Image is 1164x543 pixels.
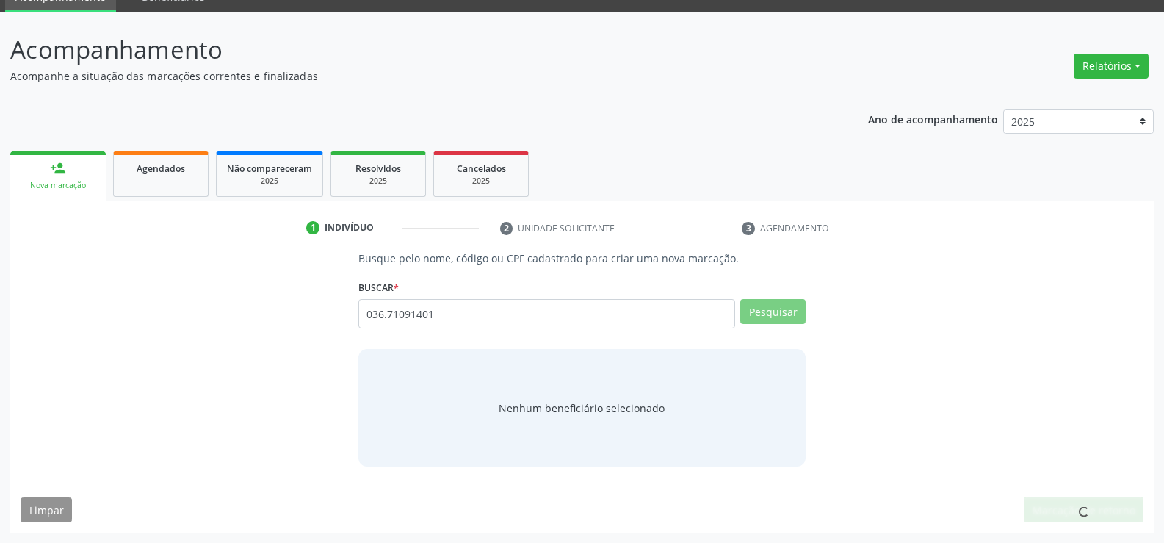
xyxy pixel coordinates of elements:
[1074,54,1149,79] button: Relatórios
[444,176,518,187] div: 2025
[21,180,95,191] div: Nova marcação
[137,162,185,175] span: Agendados
[10,32,811,68] p: Acompanhamento
[358,251,806,266] p: Busque pelo nome, código ou CPF cadastrado para criar uma nova marcação.
[358,276,399,299] label: Buscar
[306,221,319,234] div: 1
[868,109,998,128] p: Ano de acompanhamento
[50,160,66,176] div: person_add
[499,400,665,416] span: Nenhum beneficiário selecionado
[355,162,401,175] span: Resolvidos
[325,221,374,234] div: Indivíduo
[21,497,72,522] button: Limpar
[341,176,415,187] div: 2025
[457,162,506,175] span: Cancelados
[10,68,811,84] p: Acompanhe a situação das marcações correntes e finalizadas
[358,299,735,328] input: Busque por nome, código ou CPF
[740,299,806,324] button: Pesquisar
[227,176,312,187] div: 2025
[227,162,312,175] span: Não compareceram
